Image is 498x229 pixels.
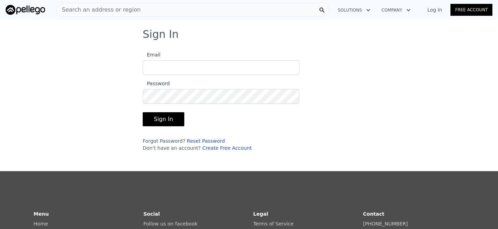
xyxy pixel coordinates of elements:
a: Free Account [450,4,492,16]
span: Password [143,81,170,86]
strong: Social [143,211,160,217]
a: Create Free Account [202,145,252,151]
img: Pellego [6,5,45,15]
h3: Sign In [143,28,355,41]
strong: Contact [363,211,384,217]
a: Follow us on facebook [143,221,198,227]
strong: Menu [34,211,49,217]
div: Forgot Password? Don't have an account? [143,137,299,151]
button: Sign In [143,112,184,126]
a: Reset Password [187,138,225,144]
a: Home [34,221,48,227]
span: Email [143,52,161,58]
a: Log In [419,6,450,13]
a: [PHONE_NUMBER] [363,221,408,227]
button: Company [376,4,416,16]
span: Search an address or region [56,6,141,14]
input: Password [143,89,299,104]
input: Email [143,60,299,75]
strong: Legal [253,211,268,217]
button: Solutions [332,4,376,16]
a: Terms of Service [253,221,293,227]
